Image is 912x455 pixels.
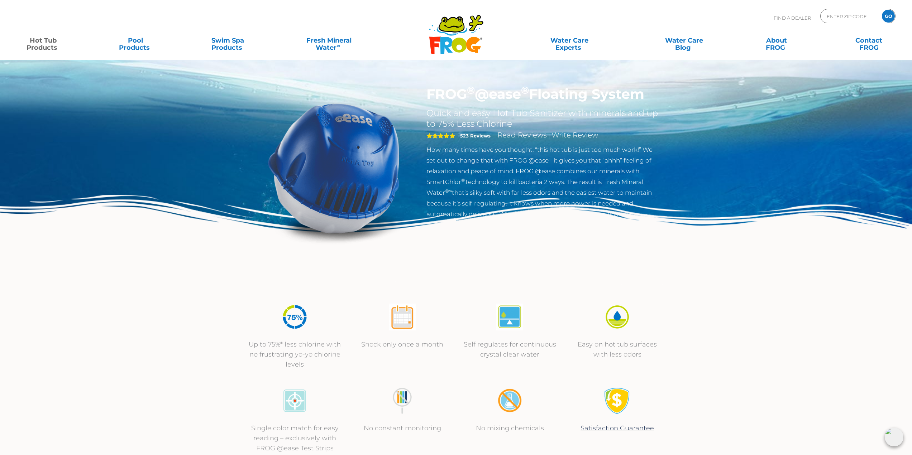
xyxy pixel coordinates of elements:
[882,10,895,23] input: GO
[281,387,308,414] img: icon-atease-color-match
[741,33,812,48] a: AboutFROG
[604,304,631,330] img: icon-atease-easy-on
[356,423,449,433] p: No constant monitoring
[281,304,308,330] img: icon-atease-75percent-less
[648,33,720,48] a: Water CareBlog
[571,339,664,359] p: Easy on hot tub surfaces with less odors
[885,428,903,446] img: openIcon
[100,33,171,48] a: PoolProducts
[833,33,905,48] a: ContactFROG
[7,33,79,48] a: Hot TubProducts
[252,86,416,250] img: hot-tub-product-atease-system.png
[445,188,452,194] sup: ®∞
[511,33,628,48] a: Water CareExperts
[248,423,342,453] p: Single color match for easy reading – exclusively with FROG @ease Test Strips
[284,33,374,48] a: Fresh MineralWater∞
[426,133,455,139] span: 5
[389,304,416,330] img: atease-icon-shock-once
[460,133,491,139] strong: 523 Reviews
[552,131,598,139] a: Write Review
[496,304,523,330] img: atease-icon-self-regulates
[467,84,475,96] sup: ®
[248,339,342,369] p: Up to 75%* less chlorine with no frustrating yo-yo chlorine levels
[496,387,523,414] img: no-mixing1
[548,132,550,139] span: |
[497,131,547,139] a: Read Reviews
[521,84,529,96] sup: ®
[426,144,660,219] p: How many times have you thought, “this hot tub is just too much work!” We set out to change that ...
[461,178,465,183] sup: ®
[463,339,557,359] p: Self regulates for continuous crystal clear water
[463,423,557,433] p: No mixing chemicals
[426,108,660,129] h2: Quick and easy Hot Tub Sanitizer with minerals and up to 75% Less Chlorine
[389,387,416,414] img: no-constant-monitoring1
[826,11,874,21] input: Zip Code Form
[774,9,811,27] p: Find A Dealer
[604,387,631,414] img: Satisfaction Guarantee Icon
[336,43,340,48] sup: ∞
[581,424,654,432] a: Satisfaction Guarantee
[426,86,660,102] h1: FROG @ease Floating System
[192,33,263,48] a: Swim SpaProducts
[356,339,449,349] p: Shock only once a month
